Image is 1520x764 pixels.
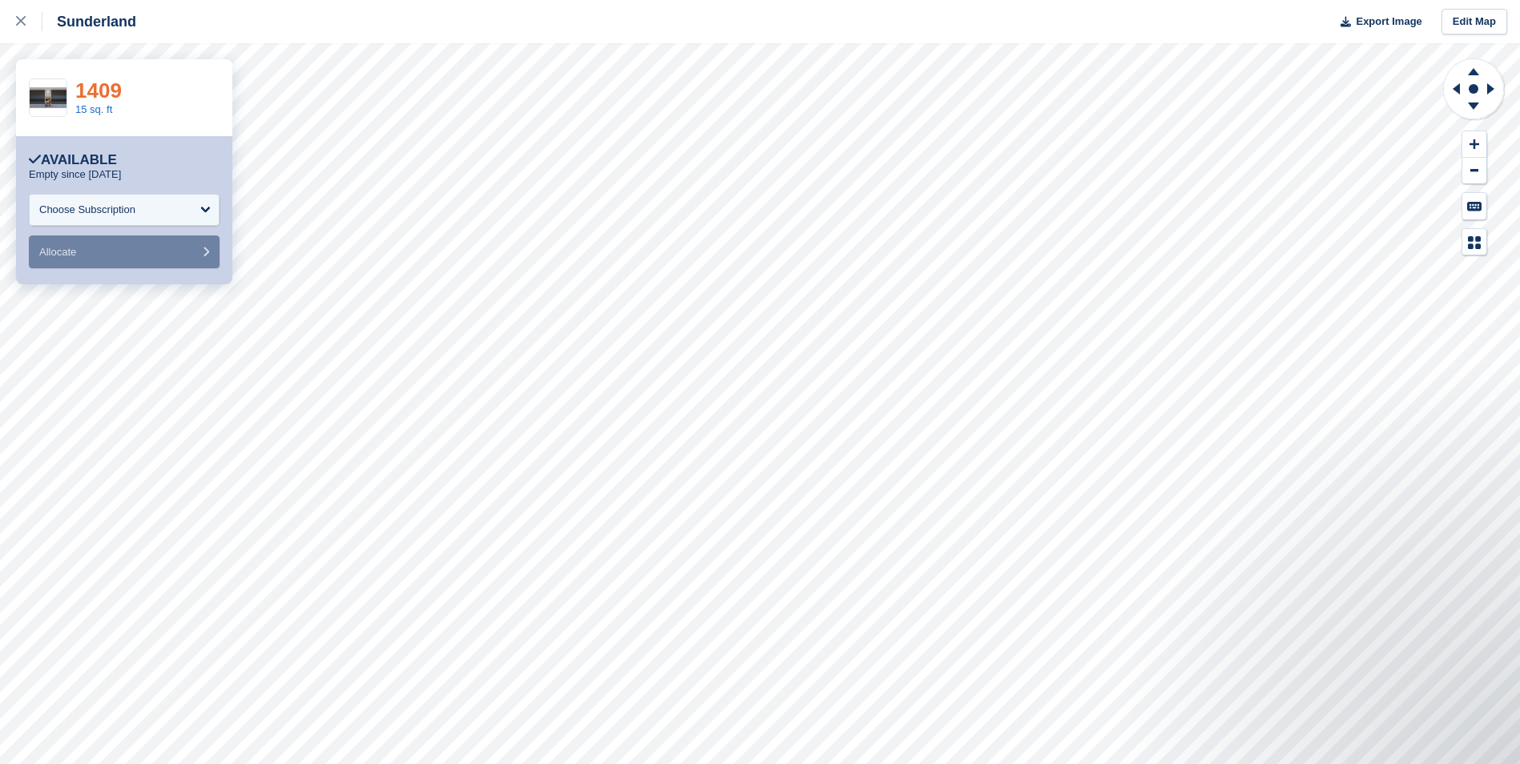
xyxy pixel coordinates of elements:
button: Map Legend [1462,229,1486,255]
div: Choose Subscription [39,202,135,218]
img: 15%20SQ.FT.jpg [30,87,67,108]
span: Allocate [39,246,76,258]
div: Available [29,152,117,168]
button: Zoom Out [1462,158,1486,184]
a: 1409 [75,78,122,103]
span: Export Image [1356,14,1421,30]
a: 15 sq. ft [75,103,112,115]
a: Edit Map [1441,9,1507,35]
button: Zoom In [1462,131,1486,158]
button: Keyboard Shortcuts [1462,193,1486,219]
button: Allocate [29,235,220,268]
button: Export Image [1331,9,1422,35]
div: Sunderland [42,12,136,31]
p: Empty since [DATE] [29,168,121,181]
